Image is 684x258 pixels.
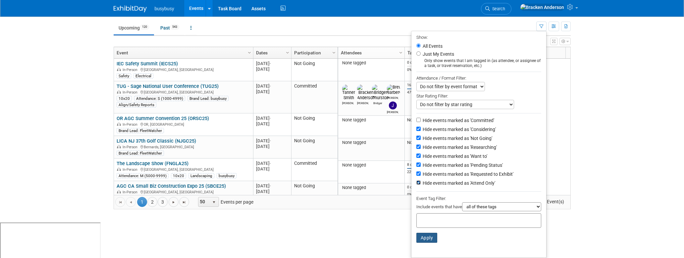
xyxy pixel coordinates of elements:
[490,6,505,11] span: Search
[256,138,288,144] div: [DATE]
[421,171,513,177] label: Hide events marked as 'Requested to Exhibit'
[256,189,288,194] div: [DATE]
[126,197,136,207] a: Go to the previous page
[117,173,169,178] div: Attendance: M (5000-9999)
[407,192,442,197] div: 0%
[421,117,494,124] label: Hide events marked as 'Committed'
[270,116,271,121] span: -
[407,68,442,72] div: 0%
[117,115,209,121] a: OR AGC Summer Convention 25 (ORSC25)
[117,83,219,89] a: TUG - Sage National User Conference (TUG25)
[117,190,121,193] img: In-Person Event
[117,122,121,126] img: In-Person Event
[389,101,397,109] img: Jess Wenrich
[117,166,250,172] div: [GEOGRAPHIC_DATA], [GEOGRAPHIC_DATA]
[140,25,149,30] span: 120
[341,185,402,190] div: None tagged
[117,68,121,71] img: In-Person Event
[270,84,271,89] span: -
[291,59,338,81] td: Not Going
[117,151,164,156] div: Brand Lead: FleetWatcher
[407,47,440,58] a: Tasks
[155,6,174,11] span: busybusy
[341,60,402,66] div: None tagged
[147,197,157,207] a: 2
[270,61,271,66] span: -
[421,126,496,133] label: Hide events marked as 'Considering'
[357,85,375,100] img: Bracken Anderson
[341,117,402,123] div: None tagged
[182,200,187,205] span: Go to the last page
[284,47,291,57] a: Column Settings
[407,90,442,95] div: 47%
[117,161,188,166] a: The Landscape Show (FNGLA25)
[291,113,338,136] td: Not Going
[387,85,400,95] img: Bret Barben
[256,83,288,89] div: [DATE]
[387,95,398,99] div: Bret Barben
[117,183,226,189] a: AGC CA Small Biz Construction Expo 25 (SBCE25)
[291,181,338,204] td: Not Going
[123,145,139,149] span: In-Person
[117,128,164,133] div: Brand Lead: FleetWatcher
[285,50,290,55] span: Column Settings
[198,197,210,207] span: 50
[117,167,121,171] img: In-Person Event
[123,90,139,95] span: In-Person
[211,200,217,205] span: select
[407,60,442,65] div: 0 of 38 Complete
[416,91,541,100] div: Star Rating Filter:
[398,50,403,55] span: Column Settings
[179,197,189,207] a: Go to the last page
[117,67,250,72] div: [GEOGRAPHIC_DATA], [GEOGRAPHIC_DATA]
[421,144,497,151] label: Hide events marked as 'Researching'
[133,73,153,79] div: Electrical
[291,81,338,113] td: Committed
[331,50,337,55] span: Column Settings
[189,197,260,207] span: Events per page
[407,83,442,88] div: 16 of 34 Complete
[421,162,503,168] label: Hide events marked as 'Pending Status'
[117,145,121,148] img: In-Person Event
[357,100,369,105] div: Bracken Anderson
[171,200,176,205] span: Go to the next page
[407,170,442,174] div: 22%
[341,47,400,58] a: Attendees
[291,159,338,181] td: Committed
[117,189,250,195] div: [GEOGRAPHIC_DATA], [GEOGRAPHIC_DATA]
[407,140,442,145] div: None specified
[123,167,139,172] span: In-Person
[117,138,196,144] a: LICA NJ 37th Golf Classic (NJGC25)
[123,190,139,194] span: In-Person
[117,89,250,95] div: [GEOGRAPHIC_DATA], [GEOGRAPHIC_DATA]
[416,33,541,41] div: Show:
[342,100,354,105] div: Tanner Smith
[520,4,564,11] img: Bracken Anderson
[421,44,443,48] label: All Events
[270,138,271,143] span: -
[187,96,229,101] div: Brand Lead: busybusy
[421,135,492,142] label: Hide events marked as 'Not Going'
[134,96,185,101] div: Attendance: S (1000-4999)
[256,61,288,66] div: [DATE]
[217,173,237,178] div: busybusy
[256,121,288,127] div: [DATE]
[117,121,250,127] div: OR, [GEOGRAPHIC_DATA]
[117,47,249,58] a: Event
[416,58,541,68] div: Only show events that I am tagged in (as attendee, or assignee of a task, or travel reservation, ...
[256,89,288,95] div: [DATE]
[118,200,123,205] span: Go to the first page
[158,197,168,207] a: 3
[117,61,178,67] a: IEC Safety Summit (IECS25)
[155,22,184,34] a: Past543
[416,74,541,82] div: Attendance / Format Filter:
[294,47,333,58] a: Participation
[341,140,402,145] div: None tagged
[123,68,139,72] span: In-Person
[416,195,541,202] div: Event Tag Filter:
[270,161,271,166] span: -
[407,117,442,123] div: None specified
[256,144,288,149] div: [DATE]
[291,136,338,159] td: Not Going
[128,200,133,205] span: Go to the previous page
